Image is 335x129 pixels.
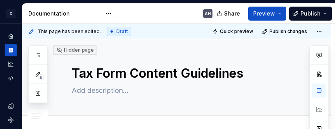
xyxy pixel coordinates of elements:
[260,26,311,37] button: Publish changes
[210,26,257,37] button: Quick preview
[38,74,44,80] span: 8
[70,64,298,83] textarea: Tax Form Content Guidelines
[6,9,16,18] div: C
[253,10,275,17] span: Preview
[2,5,20,22] button: C
[213,7,245,21] button: Share
[289,7,332,21] button: Publish
[28,10,102,17] div: Documentation
[56,47,94,53] div: Hidden page
[5,44,17,56] a: Documentation
[269,28,307,35] span: Publish changes
[5,58,17,70] a: Analytics
[5,30,17,42] a: Home
[5,72,17,84] a: Code automation
[248,7,286,21] button: Preview
[205,10,211,17] div: AH
[224,10,240,17] span: Share
[116,28,128,35] span: Draft
[300,10,321,17] span: Publish
[5,114,17,126] a: Components
[220,28,253,35] span: Quick preview
[38,28,101,35] span: This page has been edited.
[5,100,17,112] a: Design tokens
